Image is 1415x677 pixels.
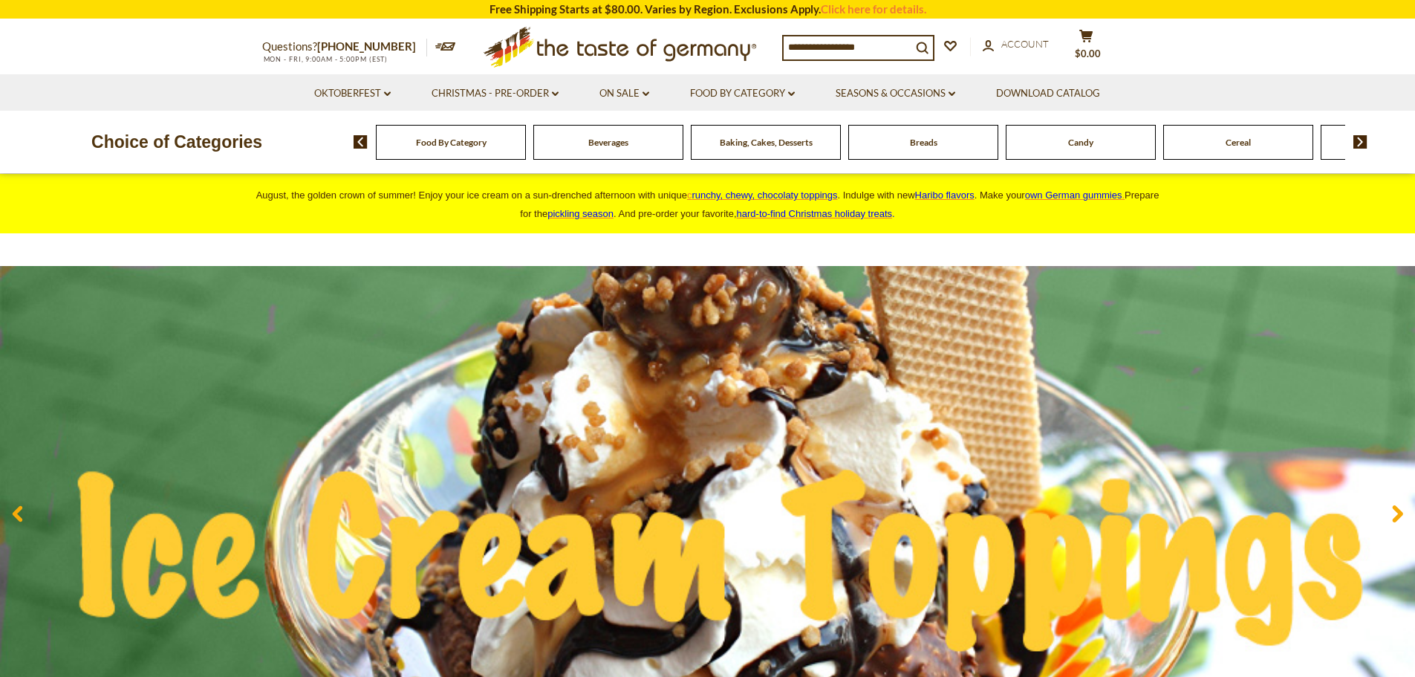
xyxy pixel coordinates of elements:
[692,190,837,201] span: runchy, chewy, chocolaty toppings
[432,85,559,102] a: Christmas - PRE-ORDER
[690,85,795,102] a: Food By Category
[314,85,391,102] a: Oktoberfest
[588,137,628,148] a: Beverages
[256,190,1159,219] span: August, the golden crown of summer! Enjoy your ice cream on a sun-drenched afternoon with unique ...
[1068,137,1093,148] a: Candy
[1025,190,1125,201] a: own German gummies.
[1226,137,1251,148] a: Cereal
[354,135,368,149] img: previous arrow
[821,2,926,16] a: Click here for details.
[262,37,427,56] p: Questions?
[915,190,975,201] a: Haribo flavors
[983,36,1049,53] a: Account
[317,39,416,53] a: [PHONE_NUMBER]
[836,85,955,102] a: Seasons & Occasions
[737,208,895,219] span: .
[1001,38,1049,50] span: Account
[262,55,388,63] span: MON - FRI, 9:00AM - 5:00PM (EST)
[416,137,487,148] a: Food By Category
[910,137,937,148] a: Breads
[720,137,813,148] a: Baking, Cakes, Desserts
[1353,135,1367,149] img: next arrow
[687,190,838,201] a: crunchy, chewy, chocolaty toppings
[1025,190,1122,201] span: own German gummies
[547,208,614,219] a: pickling season
[737,208,893,219] a: hard-to-find Christmas holiday treats
[996,85,1100,102] a: Download Catalog
[599,85,649,102] a: On Sale
[1075,48,1101,59] span: $0.00
[1064,29,1109,66] button: $0.00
